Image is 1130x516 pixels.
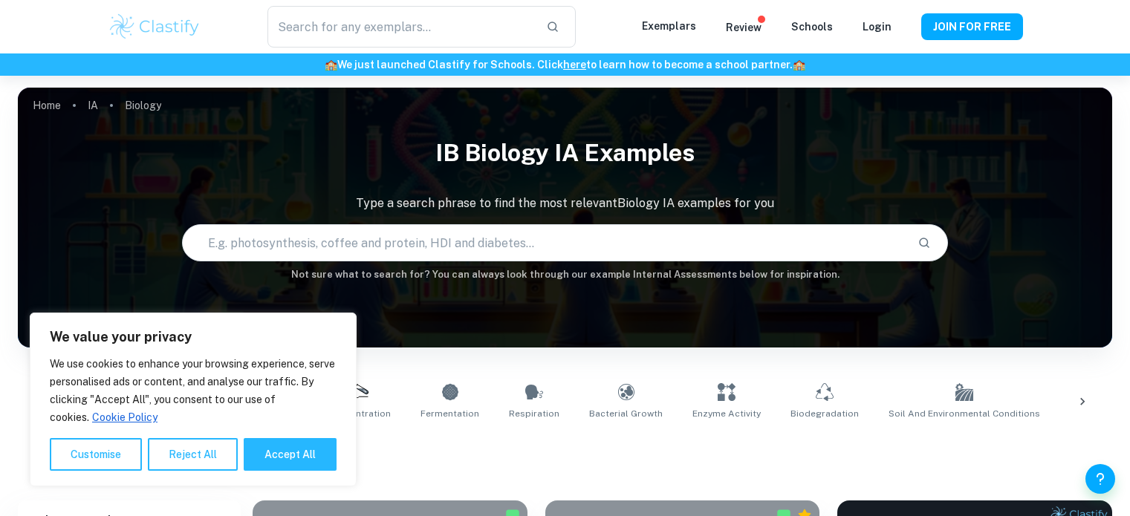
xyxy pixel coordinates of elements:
a: Home [33,95,61,116]
img: Clastify logo [108,12,202,42]
button: Help and Feedback [1085,464,1115,494]
h1: IB Biology IA examples [18,129,1112,177]
p: We value your privacy [50,328,337,346]
p: Review [726,19,762,36]
span: Bacterial Growth [589,407,663,420]
p: Exemplars [642,18,696,34]
span: Enzyme Activity [692,407,761,420]
a: Cookie Policy [91,411,158,424]
h6: We just launched Clastify for Schools. Click to learn how to become a school partner. [3,56,1127,73]
span: Fermentation [420,407,479,420]
input: Search for any exemplars... [267,6,533,48]
span: Respiration [509,407,559,420]
button: Search [912,230,937,255]
h6: Not sure what to search for? You can always look through our example Internal Assessments below f... [18,267,1112,282]
a: here [563,59,586,71]
p: Type a search phrase to find the most relevant Biology IA examples for you [18,195,1112,212]
a: Schools [791,21,833,33]
a: IA [88,95,98,116]
button: Customise [50,438,142,471]
span: 🏫 [793,59,805,71]
span: Concentration [328,407,391,420]
span: 🏫 [325,59,337,71]
p: Biology [125,97,161,114]
button: Accept All [244,438,337,471]
div: We value your privacy [30,313,357,486]
input: E.g. photosynthesis, coffee and protein, HDI and diabetes... [183,222,906,264]
span: Biodegradation [790,407,859,420]
button: Reject All [148,438,238,471]
button: JOIN FOR FREE [921,13,1023,40]
h1: All Biology IA Examples [73,438,1058,465]
span: Soil and Environmental Conditions [889,407,1040,420]
a: Login [863,21,892,33]
p: We use cookies to enhance your browsing experience, serve personalised ads or content, and analys... [50,355,337,426]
